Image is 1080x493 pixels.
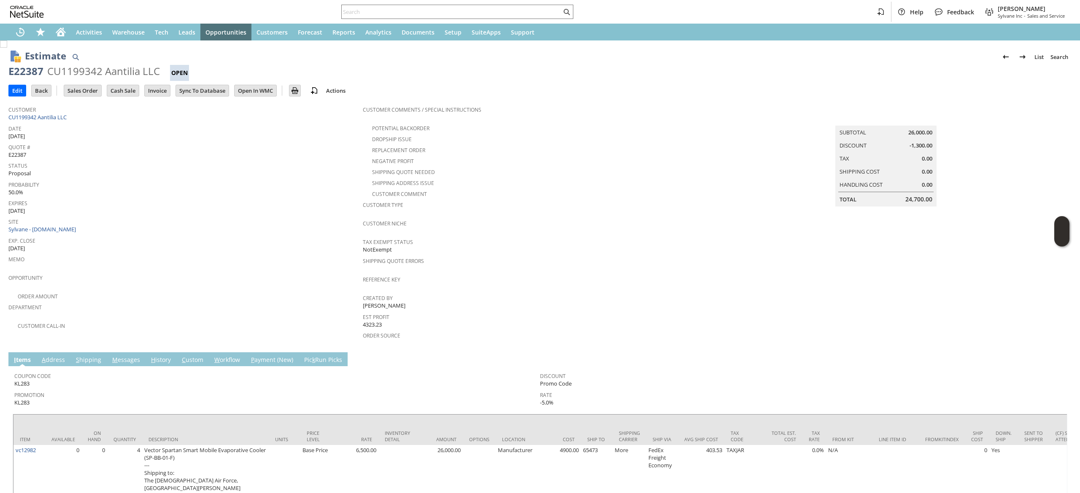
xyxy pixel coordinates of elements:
a: CU1199342 Aantilia LLC [8,113,69,121]
div: Line Item ID [879,436,913,442]
caption: Summary [835,112,937,126]
a: Activities [71,24,107,40]
span: 26,000.00 [908,129,932,137]
a: Order Source [363,332,400,339]
a: Tax [840,155,849,162]
span: Customers [256,28,288,36]
input: Search [342,7,562,17]
a: Workflow [212,356,242,365]
a: Forecast [293,24,327,40]
span: 0.00 [922,181,932,189]
span: Leads [178,28,195,36]
a: Quote # [8,144,30,151]
img: Quick Find [70,52,81,62]
div: Available [51,436,75,442]
input: Invoice [145,85,170,96]
h1: Estimate [25,49,66,63]
input: Sales Order [64,85,101,96]
span: Warehouse [112,28,145,36]
a: Setup [440,24,467,40]
a: List [1031,50,1047,64]
span: 24,700.00 [905,195,932,204]
a: Promotion [14,391,44,399]
a: SuiteApps [467,24,506,40]
a: Shipping Quote Errors [363,257,424,265]
span: H [151,356,155,364]
svg: Search [562,7,572,17]
div: On Hand [88,430,101,442]
iframe: Click here to launch Oracle Guided Learning Help Panel [1054,216,1069,246]
span: Promo Code [540,380,572,388]
span: [DATE] [8,207,25,215]
a: Coupon Code [14,372,51,380]
a: Opportunity [8,274,43,281]
a: Status [8,162,27,169]
div: Location [502,436,528,442]
a: Dropship Issue [372,136,412,143]
svg: logo [10,6,44,18]
a: Customer Comment [372,190,427,198]
svg: Recent Records [15,27,25,37]
a: Custom [180,356,205,365]
span: NotExempt [363,246,392,254]
a: Shipping Quote Needed [372,169,435,176]
a: Discount [540,372,566,380]
a: Recent Records [10,24,30,40]
a: Address [40,356,67,365]
span: KL283 [14,399,30,407]
a: Unrolled view on [1056,354,1066,364]
span: Sales and Service [1027,13,1065,19]
span: -1,300.00 [910,142,932,150]
img: Print [290,86,300,96]
div: Price Level [307,430,326,442]
span: [PERSON_NAME] [998,5,1065,13]
input: Open In WMC [235,85,276,96]
span: - [1024,13,1026,19]
div: Ship Via [653,436,672,442]
span: A [42,356,46,364]
a: Exp. Close [8,237,35,244]
img: Previous [1001,52,1011,62]
a: Subtotal [840,129,866,136]
span: Analytics [365,28,391,36]
span: [DATE] [8,244,25,252]
a: Customers [251,24,293,40]
span: Documents [402,28,435,36]
div: Units [275,436,294,442]
input: Back [32,85,51,96]
a: Replacement Order [372,147,425,154]
span: Help [910,8,923,16]
a: Discount [840,142,867,149]
a: Department [8,304,42,311]
span: Opportunities [205,28,246,36]
span: M [112,356,118,364]
a: Rate [540,391,552,399]
svg: Shortcuts [35,27,46,37]
div: Ship To [587,436,606,442]
a: Support [506,24,540,40]
span: KL283 [14,380,30,388]
span: I [14,356,16,364]
a: Opportunities [200,24,251,40]
a: Est Profit [363,313,389,321]
span: Reports [332,28,355,36]
a: Customer [8,106,36,113]
a: Site [8,218,19,225]
a: Payment (New) [249,356,295,365]
input: Sync To Database [176,85,229,96]
svg: Home [56,27,66,37]
div: Rate [338,436,372,442]
a: Warehouse [107,24,150,40]
div: Tax Rate [809,430,820,442]
a: Customer Comments / Special Instructions [363,106,481,113]
a: Actions [323,87,349,94]
span: P [251,356,254,364]
span: 0.00 [922,155,932,163]
a: Shipping Address Issue [372,180,434,187]
a: Total [840,196,856,203]
span: -5.0% [540,399,553,407]
a: PickRun Picks [302,356,344,365]
a: Leads [173,24,200,40]
span: Forecast [298,28,322,36]
a: Reports [327,24,360,40]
